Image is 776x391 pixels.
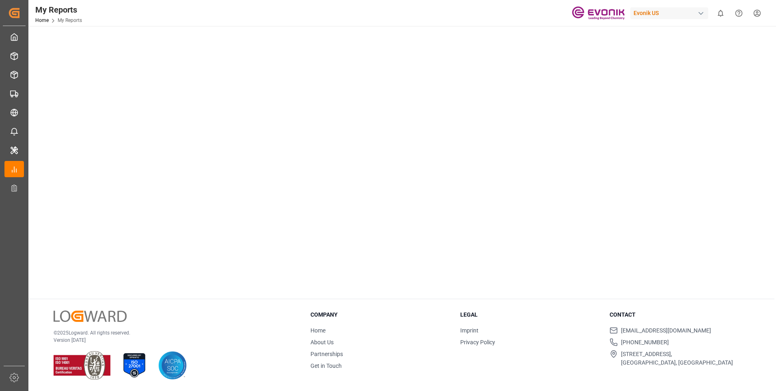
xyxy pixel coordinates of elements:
a: Home [310,327,325,334]
p: © 2025 Logward. All rights reserved. [54,329,290,337]
a: Privacy Policy [460,339,495,345]
div: Evonik US [630,7,708,19]
span: [EMAIL_ADDRESS][DOMAIN_NAME] [621,326,711,335]
button: Help Center [730,4,748,22]
img: AICPA SOC [158,351,187,380]
a: Imprint [460,327,479,334]
a: Get in Touch [310,363,342,369]
span: [PHONE_NUMBER] [621,338,669,347]
h3: Contact [610,311,749,319]
a: Partnerships [310,351,343,357]
h3: Company [310,311,450,319]
h3: Legal [460,311,600,319]
a: About Us [310,339,334,345]
img: Logward Logo [54,311,127,322]
a: Home [35,17,49,23]
img: ISO 9001 & ISO 14001 Certification [54,351,110,380]
button: Evonik US [630,5,711,21]
img: Evonik-brand-mark-Deep-Purple-RGB.jpeg_1700498283.jpeg [572,6,625,20]
div: My Reports [35,4,82,16]
span: [STREET_ADDRESS], [GEOGRAPHIC_DATA], [GEOGRAPHIC_DATA] [621,350,733,367]
button: show 0 new notifications [711,4,730,22]
img: ISO 27001 Certification [120,351,149,380]
p: Version [DATE] [54,337,290,344]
